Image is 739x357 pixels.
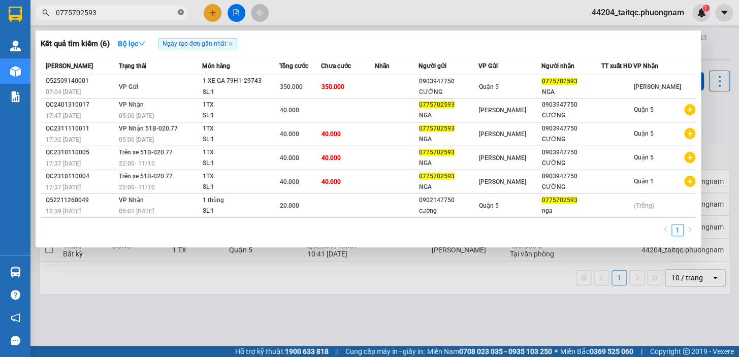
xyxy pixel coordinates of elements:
div: 0903947750 [541,147,601,158]
div: 1 XE GA 79H1-29743 [203,76,279,87]
span: 40.000 [280,107,299,114]
li: 1 [671,224,684,236]
span: 40.000 [322,178,341,185]
div: NGA [541,87,601,98]
div: 1TX [203,100,279,111]
span: VP Nhận [119,101,144,108]
img: warehouse-icon [10,41,21,51]
span: [PERSON_NAME] [633,83,681,90]
span: [PERSON_NAME] [479,131,526,138]
div: 0903947750 [541,100,601,110]
div: nga [541,206,601,216]
span: 0775702593 [419,149,455,156]
div: 0903947750 [541,123,601,134]
h3: Kết quả tìm kiếm ( 6 ) [41,39,110,49]
span: VP Gửi [478,62,498,70]
span: TT xuất HĐ [601,62,632,70]
span: left [662,226,668,233]
div: SL: 1 [203,87,279,98]
div: SL: 1 [203,206,279,217]
span: [PERSON_NAME] [46,62,93,70]
span: Trạng thái [119,62,146,70]
span: [PERSON_NAME] [479,178,526,185]
div: SL: 1 [203,182,279,193]
span: Trên xe 51B-020.77 [119,149,173,156]
span: close [228,41,233,46]
span: close-circle [178,8,184,18]
div: SL: 1 [203,158,279,169]
span: Người gửi [419,62,446,70]
div: QC2310110005 [46,147,116,158]
span: 0775702593 [419,173,455,180]
span: notification [11,313,20,322]
a: 1 [672,224,683,236]
div: NGA [419,110,478,121]
div: CƯỜNG [541,110,601,121]
span: Món hàng [202,62,230,70]
span: plus-circle [684,128,695,139]
div: CƯỜNG [541,158,601,169]
div: NGA [419,182,478,192]
span: search [42,9,49,16]
span: Tổng cước [279,62,308,70]
span: Quận 5 [479,202,499,209]
span: question-circle [11,290,20,300]
span: VP Nhận [633,62,658,70]
span: 20.000 [280,202,299,209]
li: Previous Page [659,224,671,236]
span: 0775702593 [541,78,577,85]
span: 0775702593 [419,125,455,132]
span: 40.000 [280,131,299,138]
span: 40.000 [322,131,341,138]
span: 05:01 [DATE] [119,208,154,215]
button: right [684,224,696,236]
div: CƯỜNG [419,87,478,98]
span: Chưa cước [321,62,351,70]
div: 1TX [203,147,279,158]
span: 05:00 [DATE] [119,136,154,143]
span: Người nhận [541,62,574,70]
span: 17:32 [DATE] [46,136,81,143]
div: SL: 1 [203,110,279,121]
span: 12:39 [DATE] [46,208,81,215]
span: 350.000 [280,83,303,90]
span: 22:00 - 11/10 [119,160,155,167]
div: CƯỜNG [541,134,601,145]
button: left [659,224,671,236]
span: VP Nhận [119,197,144,204]
span: Quận 5 [633,130,653,137]
div: 0902147750 [419,195,478,206]
img: solution-icon [10,91,21,102]
div: 1TX [203,123,279,135]
span: Quận 5 [479,83,499,90]
div: 0903947750 [419,76,478,87]
div: NGA [419,158,478,169]
li: Next Page [684,224,696,236]
span: 40.000 [280,154,299,161]
span: down [138,40,145,47]
span: plus-circle [684,176,695,187]
input: Tìm tên, số ĐT hoặc mã đơn [56,7,176,18]
div: 1 thùng [203,195,279,206]
span: 22:00 - 11/10 [119,184,155,191]
span: 40.000 [322,154,341,161]
span: VP Nhận 51B-020.77 [119,125,178,132]
span: message [11,336,20,345]
span: Quận 5 [633,106,653,113]
span: 17:47 [DATE] [46,112,81,119]
div: 0903947750 [541,171,601,182]
div: cường [419,206,478,216]
img: warehouse-icon [10,66,21,77]
img: warehouse-icon [10,267,21,277]
span: 40.000 [280,178,299,185]
div: CƯỜNG [541,182,601,192]
div: QC2401310017 [46,100,116,110]
span: 05:00 [DATE] [119,112,154,119]
div: Q52509140001 [46,76,116,86]
span: Ngày tạo đơn gần nhất [158,38,237,49]
span: plus-circle [684,104,695,115]
img: logo-vxr [9,7,22,22]
span: 17:37 [DATE] [46,184,81,191]
span: right [687,226,693,233]
span: Quận 1 [633,178,653,185]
